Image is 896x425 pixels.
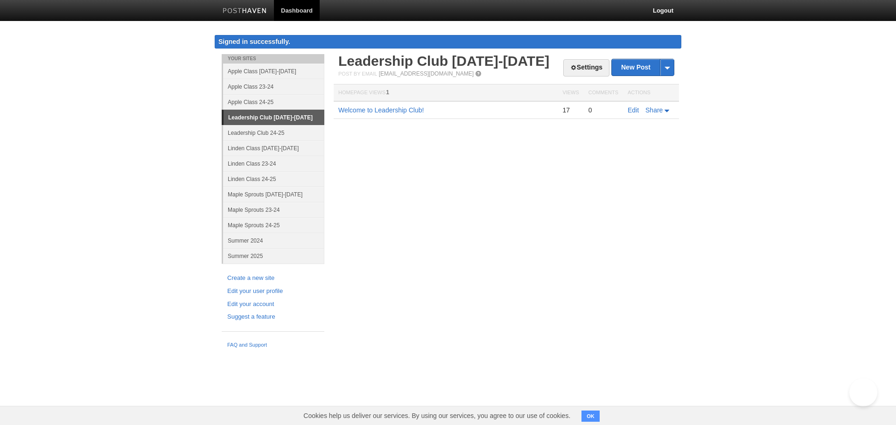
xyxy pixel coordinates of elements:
[386,89,389,96] span: 1
[223,171,324,187] a: Linden Class 24-25
[628,106,639,114] a: Edit
[227,341,319,349] a: FAQ and Support
[222,54,324,63] li: Your Sites
[645,106,663,114] span: Share
[224,110,324,125] a: Leadership Club [DATE]-[DATE]
[379,70,474,77] a: [EMAIL_ADDRESS][DOMAIN_NAME]
[223,233,324,248] a: Summer 2024
[623,84,679,102] th: Actions
[223,217,324,233] a: Maple Sprouts 24-25
[563,59,609,77] a: Settings
[227,273,319,283] a: Create a new site
[338,71,377,77] span: Post by Email
[588,106,618,114] div: 0
[338,106,424,114] a: Welcome to Leadership Club!
[227,286,319,296] a: Edit your user profile
[227,300,319,309] a: Edit your account
[227,312,319,322] a: Suggest a feature
[223,156,324,171] a: Linden Class 23-24
[223,79,324,94] a: Apple Class 23-24
[215,35,681,49] div: Signed in successfully.
[294,406,580,425] span: Cookies help us deliver our services. By using our services, you agree to our use of cookies.
[584,84,623,102] th: Comments
[223,125,324,140] a: Leadership Club 24-25
[334,84,558,102] th: Homepage Views
[223,8,267,15] img: Posthaven-bar
[562,106,579,114] div: 17
[558,84,583,102] th: Views
[223,63,324,79] a: Apple Class [DATE]-[DATE]
[849,378,877,406] iframe: Help Scout Beacon - Open
[223,187,324,202] a: Maple Sprouts [DATE]-[DATE]
[223,248,324,264] a: Summer 2025
[581,411,600,422] button: OK
[223,140,324,156] a: Linden Class [DATE]-[DATE]
[338,53,549,69] a: Leadership Club [DATE]-[DATE]
[612,59,674,76] a: New Post
[223,202,324,217] a: Maple Sprouts 23-24
[223,94,324,110] a: Apple Class 24-25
